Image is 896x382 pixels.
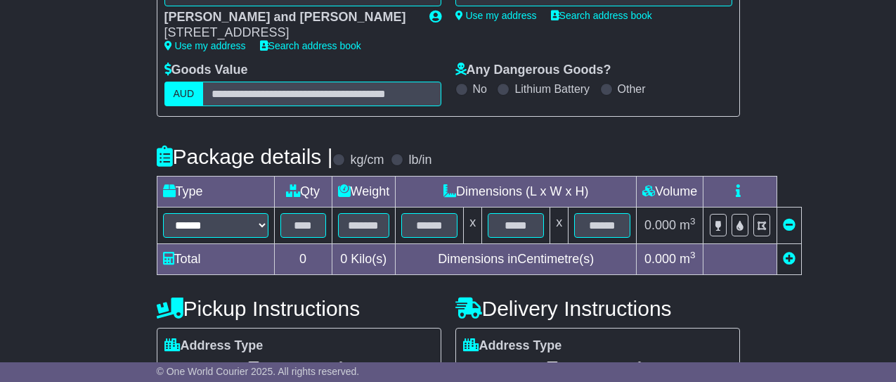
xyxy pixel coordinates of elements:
label: Lithium Battery [514,82,590,96]
td: Qty [274,176,332,207]
label: Other [618,82,646,96]
sup: 3 [690,216,696,227]
a: Search address book [551,10,652,21]
span: Residential [463,357,531,378]
a: Use my address [164,40,246,51]
span: Commercial [545,357,618,378]
label: Address Type [164,338,264,354]
td: Weight [332,176,396,207]
a: Add new item [783,252,796,266]
label: Goods Value [164,63,248,78]
td: Volume [637,176,703,207]
span: m [680,218,696,232]
h4: Delivery Instructions [455,297,740,320]
span: m [680,252,696,266]
td: Dimensions in Centimetre(s) [396,243,637,274]
td: Total [157,243,274,274]
a: Search address book [260,40,361,51]
sup: 3 [690,250,696,260]
span: Air & Sea Depot [632,357,727,378]
label: lb/in [408,153,431,168]
span: Commercial [247,357,320,378]
td: 0 [274,243,332,274]
h4: Package details | [157,145,333,168]
td: Type [157,176,274,207]
label: No [473,82,487,96]
td: Kilo(s) [332,243,396,274]
span: 0.000 [644,218,676,232]
td: Dimensions (L x W x H) [396,176,637,207]
a: Remove this item [783,218,796,232]
td: x [464,207,482,243]
span: Residential [164,357,233,378]
span: 0 [340,252,347,266]
h4: Pickup Instructions [157,297,441,320]
label: kg/cm [350,153,384,168]
span: Air & Sea Depot [334,357,429,378]
span: 0.000 [644,252,676,266]
div: [STREET_ADDRESS] [164,25,415,41]
td: x [550,207,569,243]
a: Use my address [455,10,537,21]
span: © One World Courier 2025. All rights reserved. [157,366,360,377]
label: Address Type [463,338,562,354]
div: [PERSON_NAME] and [PERSON_NAME] [164,10,415,25]
label: Any Dangerous Goods? [455,63,611,78]
label: AUD [164,82,204,106]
